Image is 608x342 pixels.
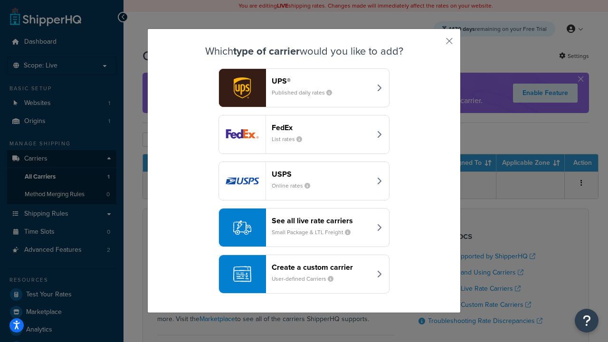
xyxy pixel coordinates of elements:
h3: Which would you like to add? [171,46,437,57]
button: Open Resource Center [575,309,598,332]
img: usps logo [219,162,266,200]
small: User-defined Carriers [272,275,341,283]
strong: type of carrier [233,43,300,59]
img: fedEx logo [219,115,266,153]
small: List rates [272,135,310,143]
header: Create a custom carrier [272,263,371,272]
small: Published daily rates [272,88,340,97]
small: Online rates [272,181,318,190]
header: FedEx [272,123,371,132]
img: icon-carrier-custom-c93b8a24.svg [233,265,251,283]
header: See all live rate carriers [272,216,371,225]
button: Create a custom carrierUser-defined Carriers [218,255,389,294]
img: ups logo [219,69,266,107]
button: usps logoUSPSOnline rates [218,161,389,200]
button: See all live rate carriersSmall Package & LTL Freight [218,208,389,247]
small: Small Package & LTL Freight [272,228,358,237]
header: USPS [272,170,371,179]
button: ups logoUPS®Published daily rates [218,68,389,107]
button: fedEx logoFedExList rates [218,115,389,154]
img: icon-carrier-liverate-becf4550.svg [233,218,251,237]
header: UPS® [272,76,371,85]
